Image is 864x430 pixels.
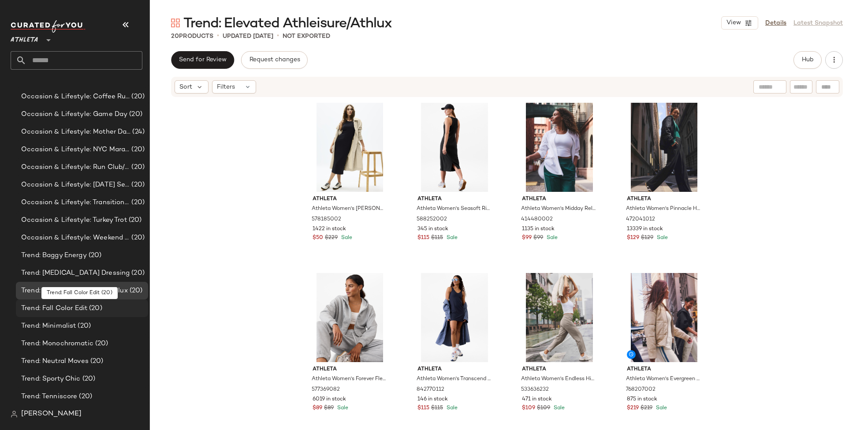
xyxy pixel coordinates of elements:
[655,235,668,241] span: Sale
[515,103,603,192] img: cn60540394.jpg
[130,145,145,155] span: (20)
[130,233,145,243] span: (20)
[313,225,346,233] span: 1422 in stock
[522,225,555,233] span: 1135 in stock
[417,396,448,404] span: 146 in stock
[410,273,499,362] img: cn59408377.jpg
[21,303,87,314] span: Trend: Fall Color Edit
[87,251,102,261] span: (20)
[417,234,429,242] span: $115
[127,109,142,120] span: (20)
[21,180,130,190] span: Occasion & Lifestyle: [DATE] Self Care/Lounge
[11,30,38,46] span: Athleta
[537,404,550,412] span: $109
[171,33,179,40] span: 20
[521,205,596,213] span: Athleta Women's Midday Relaxed Poplin Shirt Bright White Size L
[130,162,145,172] span: (20)
[533,234,543,242] span: $99
[726,19,741,26] span: View
[21,392,77,402] span: Trend: Tenniscore
[312,375,386,383] span: Athleta Women's Forever Fleece Crop Full Zip [PERSON_NAME] Size XXS
[641,404,652,412] span: $219
[130,127,145,137] span: (24)
[130,92,145,102] span: (20)
[522,234,532,242] span: $99
[77,392,92,402] span: (20)
[417,404,429,412] span: $115
[241,51,307,69] button: Request changes
[277,31,279,41] span: •
[801,56,814,64] span: Hub
[431,234,443,242] span: $115
[130,180,145,190] span: (20)
[312,205,386,213] span: Athleta Women's [PERSON_NAME] Trench Dune Size M
[431,404,443,412] span: $115
[417,375,491,383] span: Athleta Women's Transcend Dress Navy Size XXS
[793,51,822,69] button: Hub
[305,273,394,362] img: cn59376158.jpg
[552,405,565,411] span: Sale
[339,235,352,241] span: Sale
[313,234,323,242] span: $50
[217,31,219,41] span: •
[21,251,87,261] span: Trend: Baggy Energy
[21,286,128,296] span: Trend: Elevated Athleisure/Athlux
[521,216,553,224] span: 414480002
[641,234,653,242] span: $129
[627,404,639,412] span: $219
[21,92,130,102] span: Occasion & Lifestyle: Coffee Run
[305,103,394,192] img: cn57722766.jpg
[21,321,76,331] span: Trend: Minimalist
[21,268,130,278] span: Trend: [MEDICAL_DATA] Dressing
[521,375,596,383] span: Athleta Women's Endless High Rise Pant Mortar Mushroom Size 16
[721,16,758,30] button: View
[417,225,448,233] span: 345 in stock
[515,273,603,362] img: cn60119540.jpg
[324,404,334,412] span: $89
[21,339,93,349] span: Trend: Monochromatic
[620,103,708,192] img: cn60540296.jpg
[313,404,322,412] span: $89
[313,195,387,203] span: Athleta
[21,162,130,172] span: Occasion & Lifestyle: Run Club/RunTok Faves
[626,216,655,224] span: 472041012
[521,386,549,394] span: 533636232
[312,386,340,394] span: 577369082
[417,205,491,213] span: Athleta Women's Seasoft Rib Midi Tank Dress Black Tall Size L
[765,19,786,28] a: Details
[21,374,81,384] span: Trend: Sporty Chic
[654,405,667,411] span: Sale
[335,405,348,411] span: Sale
[283,32,330,41] p: Not Exported
[21,409,82,419] span: [PERSON_NAME]
[128,286,143,296] span: (20)
[325,234,338,242] span: $229
[312,216,341,224] span: 578185002
[627,225,663,233] span: 13339 in stock
[410,103,499,192] img: cn59311157.jpg
[21,198,130,208] span: Occasion & Lifestyle: Transitional Styles
[21,215,127,225] span: Occasion & Lifestyle: Turkey Trot
[313,396,346,404] span: 6019 in stock
[522,396,552,404] span: 471 in stock
[21,109,127,120] span: Occasion & Lifestyle: Game Day
[223,32,273,41] p: updated [DATE]
[249,56,300,64] span: Request changes
[417,195,492,203] span: Athleta
[81,374,96,384] span: (20)
[522,404,535,412] span: $109
[127,215,142,225] span: (20)
[627,366,701,374] span: Athleta
[627,195,701,203] span: Athleta
[417,386,444,394] span: 842770112
[89,356,104,366] span: (20)
[21,127,130,137] span: Occasion & Lifestyle: Mother Daughter Moves
[626,375,700,383] span: Athleta Women's Evergreen Jacket Sahara Size S
[627,396,657,404] span: 875 in stock
[93,339,108,349] span: (20)
[21,145,130,155] span: Occasion & Lifestyle: NYC Marathon
[626,386,655,394] span: 768207002
[76,321,91,331] span: (20)
[417,366,492,374] span: Athleta
[620,273,708,362] img: cn60540337.jpg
